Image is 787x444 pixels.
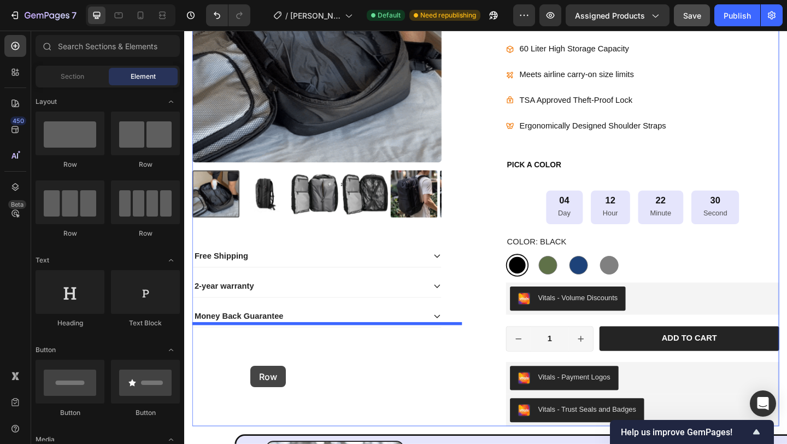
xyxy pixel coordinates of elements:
[36,160,104,170] div: Row
[378,10,401,20] span: Default
[750,390,776,417] div: Open Intercom Messenger
[162,252,180,269] span: Toggle open
[111,229,180,238] div: Row
[10,116,26,125] div: 450
[162,341,180,359] span: Toggle open
[36,35,180,57] input: Search Sections & Elements
[285,10,288,21] span: /
[724,10,751,21] div: Publish
[61,72,84,81] span: Section
[111,318,180,328] div: Text Block
[111,160,180,170] div: Row
[36,318,104,328] div: Heading
[683,11,701,20] span: Save
[36,408,104,418] div: Button
[72,9,77,22] p: 7
[8,200,26,209] div: Beta
[184,31,787,444] iframe: Design area
[674,4,710,26] button: Save
[4,4,81,26] button: 7
[566,4,669,26] button: Assigned Products
[36,345,56,355] span: Button
[621,425,763,439] button: Show survey - Help us improve GemPages!
[420,10,476,20] span: Need republishing
[111,408,180,418] div: Button
[290,10,340,21] span: [PERSON_NAME] of product page
[206,4,250,26] div: Undo/Redo
[36,97,57,107] span: Layout
[621,427,750,437] span: Help us improve GemPages!
[36,255,49,265] span: Text
[162,93,180,110] span: Toggle open
[36,229,104,238] div: Row
[714,4,760,26] button: Publish
[575,10,645,21] span: Assigned Products
[131,72,156,81] span: Element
